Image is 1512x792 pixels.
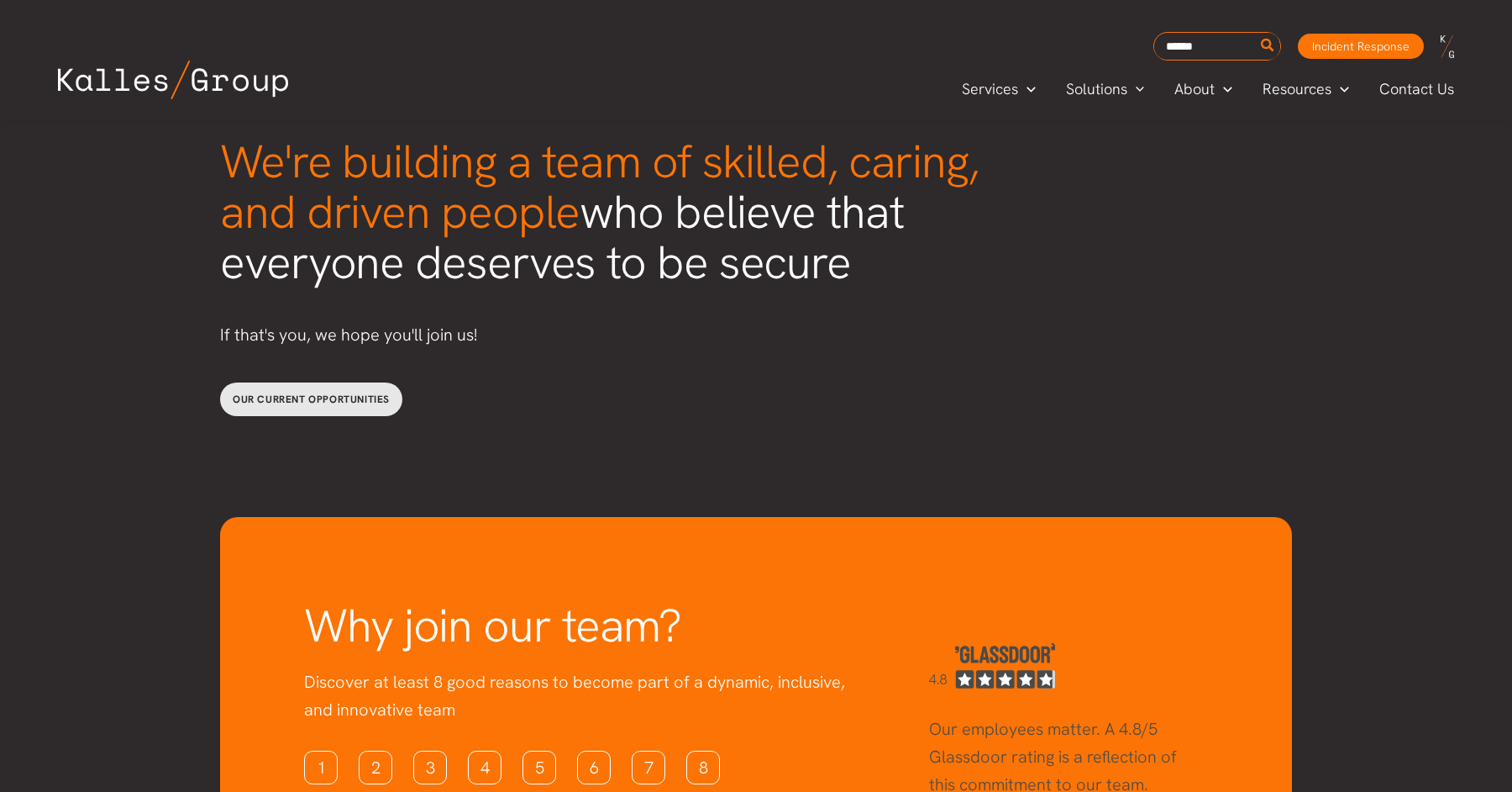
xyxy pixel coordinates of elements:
[632,751,665,784] a: 7
[233,393,390,406] span: Our current opportunities
[1247,77,1364,102] a: ResourcesMenu Toggle
[304,751,338,784] a: 1
[1215,77,1232,102] span: Menu Toggle
[962,77,1018,102] span: Services
[1263,77,1331,102] span: Resources
[1127,77,1145,102] span: Menu Toggle
[468,751,501,784] a: 4
[220,131,979,293] span: who believe that everyone deserves to be secure
[1174,77,1215,102] span: About
[359,751,392,784] a: 2
[1331,77,1349,102] span: Menu Toggle
[1379,77,1454,102] span: Contact Us
[58,61,288,99] img: Kalles Group
[304,668,862,724] p: Discover at least 8 good reasons to become part of a dynamic, inclusive, and innovative team
[577,751,611,784] a: 6
[1257,33,1278,60] button: Search
[929,643,1055,688] img: Glassdoor rating of 4.8 out of 5
[1364,77,1471,102] a: Contact Us
[1051,77,1160,102] a: SolutionsMenu Toggle
[1159,77,1247,102] a: AboutMenu Toggle
[947,77,1051,102] a: ServicesMenu Toggle
[1298,34,1424,59] a: Incident Response
[220,321,1010,349] p: If that's you, we hope you'll join us!
[1066,77,1127,102] span: Solutions
[413,751,447,784] a: 3
[686,751,720,784] a: 8
[947,75,1471,103] nav: Primary Site Navigation
[522,751,556,784] a: 5
[220,383,402,416] a: Our current opportunities
[220,131,979,242] span: We're building a team of skilled, caring, and driven people
[1018,77,1036,102] span: Menu Toggle
[304,601,862,652] h2: Why join our team?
